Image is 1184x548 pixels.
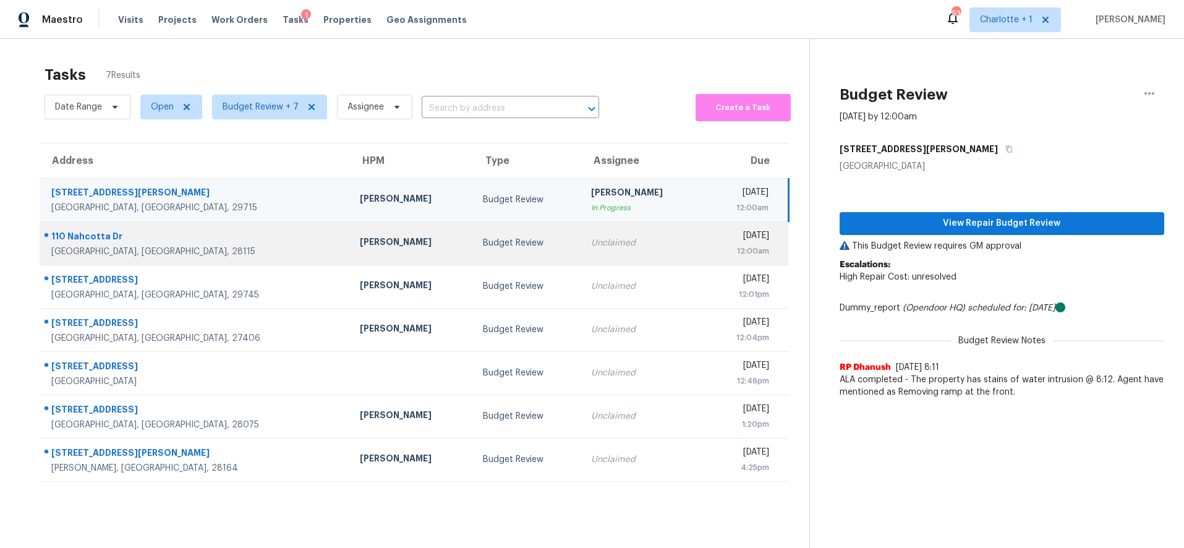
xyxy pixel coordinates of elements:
[51,289,340,301] div: [GEOGRAPHIC_DATA], [GEOGRAPHIC_DATA], 29745
[696,94,790,121] button: Create a Task
[360,322,463,338] div: [PERSON_NAME]
[360,279,463,294] div: [PERSON_NAME]
[980,14,1033,26] span: Charlotte + 1
[473,143,581,178] th: Type
[422,99,564,118] input: Search by address
[840,212,1165,235] button: View Repair Budget Review
[51,202,340,214] div: [GEOGRAPHIC_DATA], [GEOGRAPHIC_DATA], 29715
[903,304,965,312] i: (Opendoor HQ)
[840,88,948,101] h2: Budget Review
[840,273,956,281] span: High Repair Cost: unresolved
[952,7,960,20] div: 93
[591,280,694,293] div: Unclaimed
[360,236,463,251] div: [PERSON_NAME]
[347,101,384,113] span: Assignee
[715,418,769,430] div: 1:20pm
[840,374,1165,398] span: ALA completed - The property has stains of water intrusion @ 8:12. Agent have mentioned as Removi...
[51,230,340,246] div: 110 Nahcotta Dr
[483,410,571,422] div: Budget Review
[591,410,694,422] div: Unclaimed
[591,237,694,249] div: Unclaimed
[40,143,350,178] th: Address
[715,186,769,202] div: [DATE]
[715,288,769,301] div: 12:01pm
[386,14,467,26] span: Geo Assignments
[51,447,340,462] div: [STREET_ADDRESS][PERSON_NAME]
[581,143,704,178] th: Assignee
[715,359,769,375] div: [DATE]
[360,409,463,424] div: [PERSON_NAME]
[896,363,939,372] span: [DATE] 8:11
[51,332,340,345] div: [GEOGRAPHIC_DATA], [GEOGRAPHIC_DATA], 27406
[42,14,83,26] span: Maestro
[151,101,174,113] span: Open
[840,111,917,123] div: [DATE] by 12:00am
[483,453,571,466] div: Budget Review
[360,192,463,208] div: [PERSON_NAME]
[840,143,998,155] h5: [STREET_ADDRESS][PERSON_NAME]
[715,403,769,418] div: [DATE]
[51,419,340,431] div: [GEOGRAPHIC_DATA], [GEOGRAPHIC_DATA], 28075
[283,15,309,24] span: Tasks
[45,69,86,81] h2: Tasks
[715,273,769,288] div: [DATE]
[951,335,1053,347] span: Budget Review Notes
[483,280,571,293] div: Budget Review
[350,143,473,178] th: HPM
[51,360,340,375] div: [STREET_ADDRESS]
[705,143,788,178] th: Due
[483,323,571,336] div: Budget Review
[715,316,769,332] div: [DATE]
[591,186,694,202] div: [PERSON_NAME]
[51,246,340,258] div: [GEOGRAPHIC_DATA], [GEOGRAPHIC_DATA], 28115
[850,216,1155,231] span: View Repair Budget Review
[591,202,694,214] div: In Progress
[715,375,769,387] div: 12:46pm
[51,462,340,474] div: [PERSON_NAME], [GEOGRAPHIC_DATA], 28164
[483,194,571,206] div: Budget Review
[301,9,311,22] div: 1
[840,160,1165,173] div: [GEOGRAPHIC_DATA]
[360,452,463,468] div: [PERSON_NAME]
[51,186,340,202] div: [STREET_ADDRESS][PERSON_NAME]
[591,453,694,466] div: Unclaimed
[998,138,1015,160] button: Copy Address
[715,245,769,257] div: 12:00am
[51,375,340,388] div: [GEOGRAPHIC_DATA]
[840,240,1165,252] p: This Budget Review requires GM approval
[715,229,769,245] div: [DATE]
[583,100,600,118] button: Open
[55,101,102,113] span: Date Range
[211,14,268,26] span: Work Orders
[840,361,891,374] span: RP Dhanush
[591,323,694,336] div: Unclaimed
[715,446,769,461] div: [DATE]
[715,202,769,214] div: 12:00am
[591,367,694,379] div: Unclaimed
[118,14,143,26] span: Visits
[968,304,1055,312] i: scheduled for: [DATE]
[106,69,140,82] span: 7 Results
[483,237,571,249] div: Budget Review
[840,302,1165,314] div: Dummy_report
[158,14,197,26] span: Projects
[840,260,890,269] b: Escalations:
[715,332,769,344] div: 12:04pm
[51,403,340,419] div: [STREET_ADDRESS]
[51,273,340,289] div: [STREET_ADDRESS]
[323,14,372,26] span: Properties
[51,317,340,332] div: [STREET_ADDRESS]
[483,367,571,379] div: Budget Review
[702,101,784,115] span: Create a Task
[223,101,299,113] span: Budget Review + 7
[1091,14,1165,26] span: [PERSON_NAME]
[715,461,769,474] div: 4:25pm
